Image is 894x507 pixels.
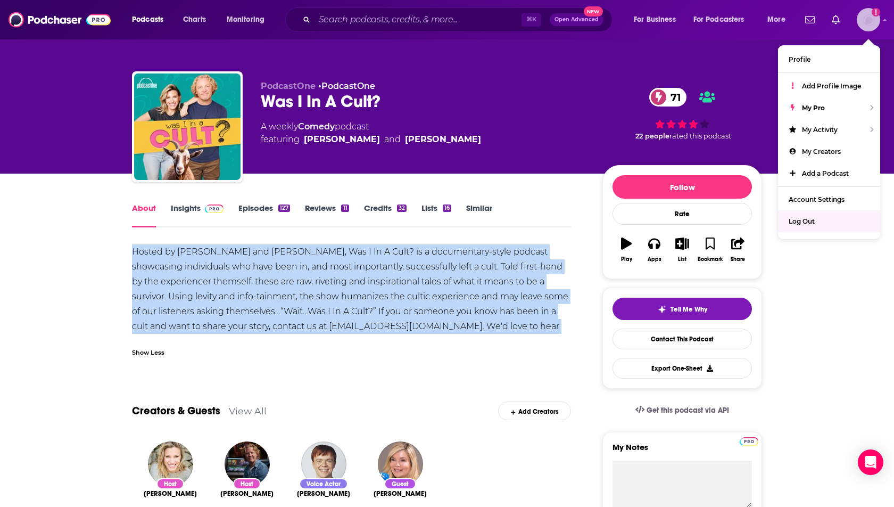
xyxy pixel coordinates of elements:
img: Podchaser Pro [205,205,223,213]
img: tell me why sparkle [658,305,666,314]
div: Hosted by [PERSON_NAME] and [PERSON_NAME], Was I In A Cult? is a documentary-style podcast showca... [132,244,571,349]
span: [PERSON_NAME] [144,489,197,498]
img: User Profile [857,8,880,31]
img: Dan Leahy [301,441,346,487]
a: Creators & Guests [132,404,220,418]
div: List [678,256,686,263]
button: Export One-Sheet [612,358,752,379]
span: PodcastOne [261,81,316,91]
span: My Pro [802,104,825,112]
a: Comedy [298,121,335,132]
div: 32 [397,205,407,212]
a: Liz Iacuzzi [148,441,193,487]
button: Apps [640,231,668,269]
div: A weekly podcast [261,120,481,146]
img: Tyler Measom [225,441,270,487]
input: Search podcasts, credits, & more... [314,11,521,28]
a: Charts [176,11,212,28]
div: Host [233,478,261,489]
img: Nadine Macaluso [378,441,423,487]
button: Play [612,231,640,269]
ul: Show profile menu [778,45,880,239]
span: 71 [660,88,686,107]
img: Was I In A Cult? [134,73,241,180]
span: Logged in as heidi.egloff [857,8,880,31]
span: For Business [634,12,676,27]
button: Bookmark [696,231,724,269]
span: [PERSON_NAME] [220,489,274,498]
div: 11 [341,205,349,212]
span: 22 people [635,132,669,140]
a: Podchaser - Follow, Share and Rate Podcasts [9,10,111,30]
a: Similar [466,203,492,227]
a: View All [229,405,267,416]
a: 71 [649,88,686,107]
a: Reviews11 [305,203,349,227]
a: Credits32 [364,203,407,227]
a: Tyler Measom [304,133,380,146]
button: open menu [219,11,278,28]
button: List [668,231,696,269]
span: Profile [789,55,810,63]
a: My Creators [778,141,880,162]
span: Log Out [789,217,815,225]
span: [PERSON_NAME] [374,489,427,498]
a: Liz Iacuzzi [405,133,481,146]
button: open menu [686,11,760,28]
span: Charts [183,12,206,27]
a: Add a Podcast [778,162,880,184]
div: Play [621,256,632,263]
span: Podcasts [132,12,163,27]
button: Share [724,231,752,269]
span: Add a Podcast [802,169,849,177]
div: 127 [278,205,290,212]
div: 71 22 peoplerated this podcast [602,81,762,147]
div: Add Creators [498,402,571,420]
div: Share [731,256,745,263]
div: Apps [648,256,661,263]
a: Tyler Measom [220,489,274,498]
a: InsightsPodchaser Pro [171,203,223,227]
a: About [132,203,156,227]
button: open menu [626,11,689,28]
img: Podchaser Pro [740,437,758,446]
button: open menu [125,11,177,28]
a: Dan Leahy [297,489,350,498]
button: Follow [612,175,752,199]
span: My Creators [802,148,841,156]
span: [PERSON_NAME] [297,489,350,498]
span: My Activity [802,126,838,134]
a: Nadine Macaluso [374,489,427,498]
span: Open Advanced [554,17,599,22]
a: Get this podcast via API [627,397,738,423]
div: Search podcasts, credits, & more... [295,7,623,32]
a: Account Settings [778,189,880,210]
span: New [584,6,603,17]
span: ⌘ K [521,13,541,27]
span: Account Settings [789,195,845,203]
span: Tell Me Why [670,305,707,314]
span: • [318,81,375,91]
a: Liz Iacuzzi [144,489,197,498]
button: tell me why sparkleTell Me Why [612,298,752,320]
div: Open Intercom Messenger [858,449,883,475]
a: Pro website [740,436,758,446]
button: open menu [760,11,799,28]
span: For Podcasters [693,12,744,27]
a: Contact This Podcast [612,329,752,349]
div: Host [156,478,184,489]
div: Bookmark [698,256,723,263]
span: Add Profile Image [802,82,861,90]
button: Open AdvancedNew [550,13,603,26]
span: rated this podcast [669,132,731,140]
span: Get this podcast via API [647,406,729,415]
a: Episodes127 [238,203,290,227]
a: Profile [778,48,880,70]
a: Show notifications dropdown [801,11,819,29]
button: Show profile menu [857,8,880,31]
a: Show notifications dropdown [827,11,844,29]
div: Guest [384,478,416,489]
